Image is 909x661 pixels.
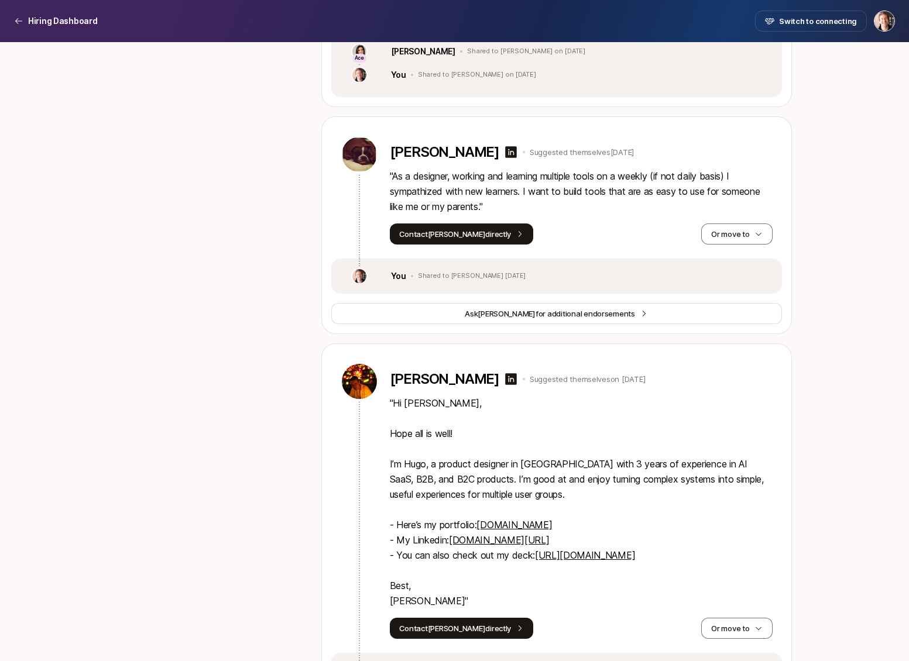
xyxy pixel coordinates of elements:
p: You [391,68,406,82]
img: Jasper Story [874,11,894,31]
p: " As a designer, working and learning multiple tools on a weekly (if not daily basis) I sympathiz... [390,168,773,214]
img: 8cb3e434_9646_4a7a_9a3b_672daafcbcea.jpg [352,68,366,82]
p: " Hi [PERSON_NAME], Hope all is well! I’m Hugo, a product designer in [GEOGRAPHIC_DATA] with 3 ye... [390,395,773,608]
button: Or move to [701,223,772,245]
button: Contact[PERSON_NAME]directly [390,618,534,639]
p: Shared to [PERSON_NAME] [DATE] [418,272,526,280]
a: [URL][DOMAIN_NAME] [535,549,635,561]
img: 8cb3e434_9646_4a7a_9a3b_672daafcbcea.jpg [352,269,366,283]
a: [DOMAIN_NAME] [476,519,552,531]
button: Switch to connecting [755,11,867,32]
p: Hiring Dashboard [28,14,98,28]
img: ACg8ocKy7RXBHMoSnFc2Um6qF4uW4NMxIGFVLRikQ2UkFTYP6MB2v6ZO=s160-c [342,137,377,172]
img: 71d7b91d_d7cb_43b4_a7ea_a9b2f2cc6e03.jpg [352,44,366,58]
p: [PERSON_NAME] [390,371,499,387]
span: Switch to connecting [779,15,857,27]
p: [PERSON_NAME] [391,44,455,58]
p: Shared to [PERSON_NAME] on [DATE] [467,47,585,56]
p: Ace [355,54,365,62]
p: [PERSON_NAME] [390,144,499,160]
span: Ask for additional endorsements [465,308,635,319]
img: 0a89323a_35fc_4626_9ffe_d812e9f3aa77.jpg [342,364,377,399]
button: Or move to [701,618,772,639]
span: [PERSON_NAME] [478,309,536,318]
button: Jasper Story [874,11,895,32]
p: Suggested themselves [DATE] [530,146,634,158]
button: Contact[PERSON_NAME]directly [390,223,534,245]
button: Ask[PERSON_NAME]for additional endorsements [331,303,782,324]
p: Shared to [PERSON_NAME] on [DATE] [418,71,536,79]
p: You [391,269,406,283]
a: [DOMAIN_NAME][URL] [449,534,549,546]
p: Suggested themselves on [DATE] [530,373,645,385]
